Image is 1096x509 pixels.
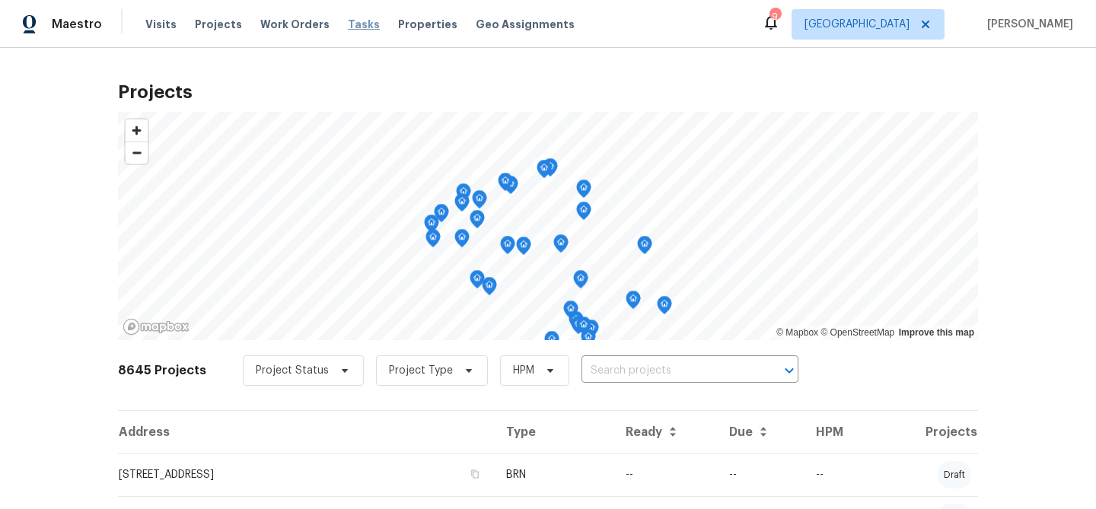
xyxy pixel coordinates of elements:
div: Map marker [544,331,559,355]
span: [PERSON_NAME] [981,17,1073,32]
span: HPM [513,363,534,378]
span: Geo Assignments [476,17,575,32]
canvas: Map [118,112,978,340]
div: Map marker [434,204,449,227]
input: Search projects [581,359,756,383]
div: Map marker [657,296,672,320]
div: Map marker [543,158,558,182]
span: Projects [195,17,242,32]
a: Mapbox [776,327,818,338]
a: Mapbox homepage [123,318,190,336]
div: Map marker [553,234,569,258]
a: OpenStreetMap [820,327,894,338]
span: Visits [145,17,177,32]
div: Map marker [576,317,591,340]
div: Map marker [626,291,641,314]
button: Copy Address [468,467,482,481]
td: -- [613,453,717,496]
h2: Projects [118,84,978,100]
th: Ready [613,411,717,453]
div: Map marker [470,210,485,234]
td: BRN [494,453,613,496]
button: Open [779,360,800,381]
td: [STREET_ADDRESS] [118,453,494,496]
th: Due [717,411,803,453]
div: Map marker [571,316,586,339]
td: -- [804,453,873,496]
div: Map marker [454,229,470,253]
div: Map marker [482,277,497,301]
h2: 8645 Projects [118,363,206,378]
div: Map marker [424,215,439,238]
div: Map marker [576,202,591,225]
div: Map marker [456,183,471,207]
button: Zoom in [126,119,148,142]
div: Map marker [563,301,578,324]
div: Map marker [425,229,441,253]
div: Map marker [454,193,470,217]
th: Address [118,411,494,453]
div: Map marker [576,180,591,203]
span: Work Orders [260,17,330,32]
div: Map marker [516,237,531,260]
div: 9 [769,9,780,24]
div: Map marker [498,173,513,196]
span: [GEOGRAPHIC_DATA] [804,17,910,32]
span: Tasks [348,19,380,30]
div: Map marker [472,190,487,214]
span: Maestro [52,17,102,32]
div: Map marker [470,270,485,294]
th: Type [494,411,613,453]
span: Project Type [389,363,453,378]
th: Projects [872,411,978,453]
button: Zoom out [126,142,148,164]
div: Map marker [637,236,652,259]
div: Map marker [573,270,588,294]
a: Improve this map [899,327,974,338]
span: Properties [398,17,457,32]
div: Map marker [584,320,599,343]
td: -- [717,453,803,496]
div: draft [938,461,971,488]
div: Map marker [500,236,515,259]
span: Project Status [256,363,329,378]
th: HPM [804,411,873,453]
div: Map marker [537,160,552,183]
